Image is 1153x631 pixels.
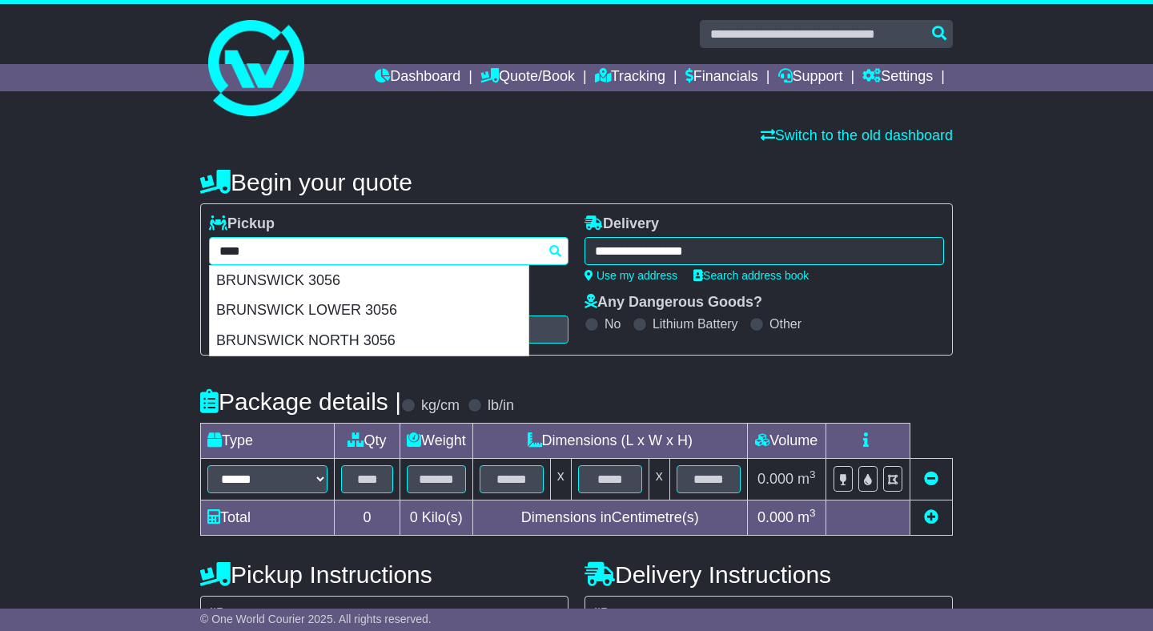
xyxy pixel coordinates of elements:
a: Remove this item [924,471,938,487]
label: lb/in [488,397,514,415]
a: Use my address [585,269,677,282]
td: Type [201,424,335,459]
a: Financials [685,64,758,91]
label: Delivery [585,215,659,233]
label: Pickup [209,215,275,233]
td: Weight [400,424,473,459]
span: 0.000 [757,471,793,487]
label: kg/cm [421,397,460,415]
span: m [797,471,816,487]
sup: 3 [810,507,816,519]
span: 0.000 [757,509,793,525]
a: Quote/Book [480,64,575,91]
label: Any Dangerous Goods? [585,294,762,311]
td: Volume [747,424,826,459]
label: Lithium Battery [653,316,738,332]
typeahead: Please provide city [209,237,568,265]
a: Search address book [693,269,809,282]
a: Support [778,64,843,91]
a: Tracking [595,64,665,91]
span: 0 [410,509,418,525]
td: x [649,459,669,500]
td: Dimensions in Centimetre(s) [472,500,747,536]
a: Dashboard [375,64,460,91]
td: Qty [335,424,400,459]
td: Dimensions (L x W x H) [472,424,747,459]
div: BRUNSWICK 3056 [210,266,528,296]
h4: Package details | [200,388,401,415]
div: BRUNSWICK NORTH 3056 [210,326,528,356]
td: Total [201,500,335,536]
h4: Pickup Instructions [200,561,568,588]
td: Kilo(s) [400,500,473,536]
sup: 3 [810,468,816,480]
a: Switch to the old dashboard [761,127,953,143]
label: Other [769,316,801,332]
span: m [797,509,816,525]
td: x [550,459,571,500]
td: 0 [335,500,400,536]
h4: Begin your quote [200,169,953,195]
label: No [605,316,621,332]
div: BRUNSWICK LOWER 3056 [210,295,528,326]
span: © One World Courier 2025. All rights reserved. [200,613,432,625]
h4: Delivery Instructions [585,561,953,588]
a: Settings [862,64,933,91]
a: Add new item [924,509,938,525]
